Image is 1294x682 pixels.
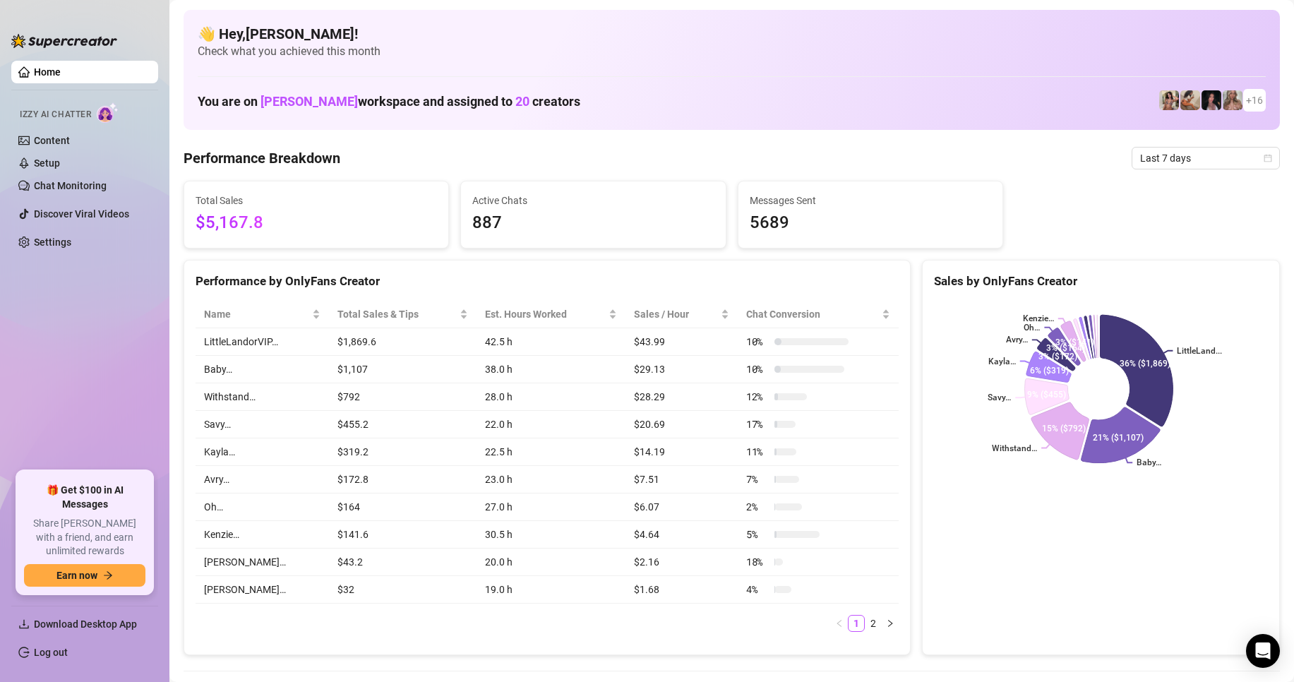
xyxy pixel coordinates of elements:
h4: 👋 Hey, [PERSON_NAME] ! [198,24,1266,44]
a: 2 [865,616,881,631]
span: Active Chats [472,193,714,208]
span: Total Sales [196,193,437,208]
td: $792 [329,383,477,411]
span: download [18,618,30,630]
text: Avry… [1006,335,1028,345]
span: 5 % [746,527,769,542]
span: left [835,619,844,628]
span: 887 [472,210,714,237]
td: $43.99 [625,328,738,356]
a: Log out [34,647,68,658]
span: 10 % [746,334,769,349]
span: + 16 [1246,92,1263,108]
img: Kayla (@kaylathaylababy) [1180,90,1200,110]
a: Content [34,135,70,146]
td: 22.5 h [477,438,625,466]
text: LittleLand... [1178,346,1223,356]
span: $5,167.8 [196,210,437,237]
th: Sales / Hour [625,301,738,328]
span: arrow-right [103,570,113,580]
td: Withstand… [196,383,329,411]
td: 30.5 h [477,521,625,549]
span: 5689 [750,210,991,237]
button: left [831,615,848,632]
button: right [882,615,899,632]
td: LittleLandorVIP… [196,328,329,356]
td: Oh… [196,493,329,521]
span: Messages Sent [750,193,991,208]
th: Total Sales & Tips [329,301,477,328]
td: 38.0 h [477,356,625,383]
li: 1 [848,615,865,632]
td: $7.51 [625,466,738,493]
td: [PERSON_NAME]… [196,549,329,576]
td: 27.0 h [477,493,625,521]
a: Setup [34,157,60,169]
td: 22.0 h [477,411,625,438]
span: Download Desktop App [34,618,137,630]
td: $164 [329,493,477,521]
img: logo-BBDzfeDw.svg [11,34,117,48]
td: $20.69 [625,411,738,438]
text: Kayla… [988,357,1016,366]
td: 19.0 h [477,576,625,604]
td: $1.68 [625,576,738,604]
span: [PERSON_NAME] [260,94,358,109]
span: 7 % [746,472,769,487]
td: $141.6 [329,521,477,549]
a: Home [34,66,61,78]
td: Baby… [196,356,329,383]
img: AI Chatter [97,102,119,123]
h1: You are on workspace and assigned to creators [198,94,580,109]
img: Avry (@avryjennervip) [1159,90,1179,110]
span: 4 % [746,582,769,597]
li: Previous Page [831,615,848,632]
td: $455.2 [329,411,477,438]
td: 42.5 h [477,328,625,356]
span: calendar [1264,154,1272,162]
span: 18 % [746,554,769,570]
span: 20 [515,94,529,109]
span: 17 % [746,417,769,432]
img: Kenzie (@dmaxkenz) [1223,90,1242,110]
td: $319.2 [329,438,477,466]
a: Chat Monitoring [34,180,107,191]
span: Earn now [56,570,97,581]
td: $29.13 [625,356,738,383]
td: $32 [329,576,477,604]
th: Chat Conversion [738,301,899,328]
span: Share [PERSON_NAME] with a friend, and earn unlimited rewards [24,517,145,558]
span: right [886,619,894,628]
td: $1,869.6 [329,328,477,356]
td: $172.8 [329,466,477,493]
text: Oh… [1024,323,1041,333]
td: $6.07 [625,493,738,521]
td: Avry… [196,466,329,493]
td: $2.16 [625,549,738,576]
span: Chat Conversion [746,306,879,322]
a: Discover Viral Videos [34,208,129,220]
span: Total Sales & Tips [337,306,457,322]
td: [PERSON_NAME]… [196,576,329,604]
span: Check what you achieved this month [198,44,1266,59]
td: $43.2 [329,549,477,576]
div: Sales by OnlyFans Creator [934,272,1268,291]
td: Savy… [196,411,329,438]
button: Earn nowarrow-right [24,564,145,587]
td: 23.0 h [477,466,625,493]
h4: Performance Breakdown [184,148,340,168]
text: Savy… [988,393,1011,402]
td: $1,107 [329,356,477,383]
td: Kenzie… [196,521,329,549]
span: Last 7 days [1140,148,1271,169]
span: 🎁 Get $100 in AI Messages [24,484,145,511]
span: 2 % [746,499,769,515]
li: Next Page [882,615,899,632]
span: Sales / Hour [634,306,718,322]
text: Withstand… [992,443,1037,453]
span: 11 % [746,444,769,460]
span: Name [204,306,309,322]
span: 12 % [746,389,769,405]
div: Est. Hours Worked [485,306,606,322]
text: Baby… [1137,458,1161,468]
